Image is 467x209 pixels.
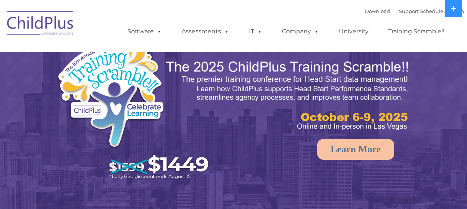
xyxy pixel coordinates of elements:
[399,8,419,14] a: Support
[420,8,464,14] a: Schedule A Demo
[331,24,376,39] a: University
[275,24,327,39] a: Company
[317,139,394,160] a: Learn More
[365,8,464,14] font: |
[381,24,452,39] a: Training Scramble!!
[241,24,270,39] a: IT
[174,24,237,39] a: Assessments
[120,24,169,39] a: Software
[365,8,390,14] a: Download
[3,6,78,43] img: ChildPlus by Procare Solutions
